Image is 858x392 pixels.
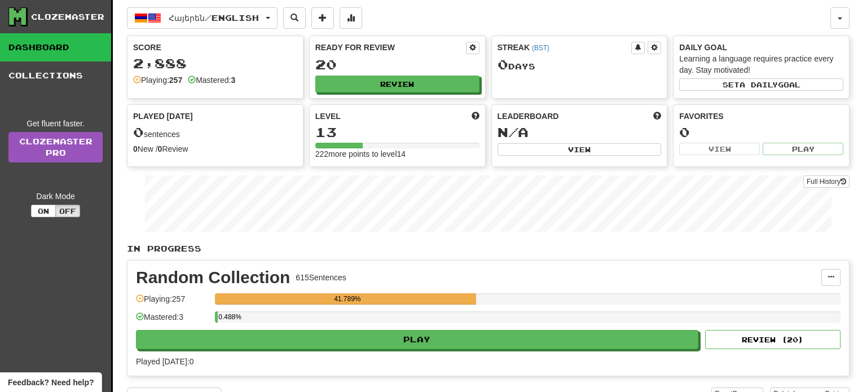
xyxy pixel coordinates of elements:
[127,243,850,254] p: In Progress
[498,124,529,140] span: N/A
[315,58,479,72] div: 20
[296,272,346,283] div: 615 Sentences
[133,144,138,153] strong: 0
[136,311,209,330] div: Mastered: 3
[133,143,297,155] div: New / Review
[498,56,508,72] span: 0
[679,111,843,122] div: Favorites
[705,330,841,349] button: Review (20)
[31,11,104,23] div: Clozemaster
[283,7,306,29] button: Search sentences
[679,42,843,53] div: Daily Goal
[136,269,290,286] div: Random Collection
[188,74,235,86] div: Mastered:
[679,143,760,155] button: View
[8,118,103,129] div: Get fluent faster.
[803,175,850,188] button: Full History
[740,81,778,89] span: a daily
[8,132,103,162] a: ClozemasterPro
[133,111,193,122] span: Played [DATE]
[231,76,235,85] strong: 3
[133,42,297,53] div: Score
[218,293,476,305] div: 41.789%
[8,377,94,388] span: Open feedback widget
[498,58,662,72] div: Day s
[31,205,56,217] button: On
[311,7,334,29] button: Add sentence to collection
[532,44,549,52] a: (BST)
[136,357,193,366] span: Played [DATE]: 0
[498,111,559,122] span: Leaderboard
[340,7,362,29] button: More stats
[315,76,479,93] button: Review
[315,125,479,139] div: 13
[127,7,278,29] button: Հայերեն/English
[133,56,297,71] div: 2,888
[763,143,843,155] button: Play
[472,111,479,122] span: Score more points to level up
[315,42,466,53] div: Ready for Review
[136,330,698,349] button: Play
[55,205,80,217] button: Off
[133,124,144,140] span: 0
[315,148,479,160] div: 222 more points to level 14
[133,74,182,86] div: Playing:
[679,78,843,91] button: Seta dailygoal
[169,13,259,23] span: Հայերեն / English
[158,144,162,153] strong: 0
[679,53,843,76] div: Learning a language requires practice every day. Stay motivated!
[315,111,341,122] span: Level
[133,125,297,140] div: sentences
[679,125,843,139] div: 0
[498,143,662,156] button: View
[498,42,632,53] div: Streak
[136,293,209,312] div: Playing: 257
[169,76,182,85] strong: 257
[653,111,661,122] span: This week in points, UTC
[8,191,103,202] div: Dark Mode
